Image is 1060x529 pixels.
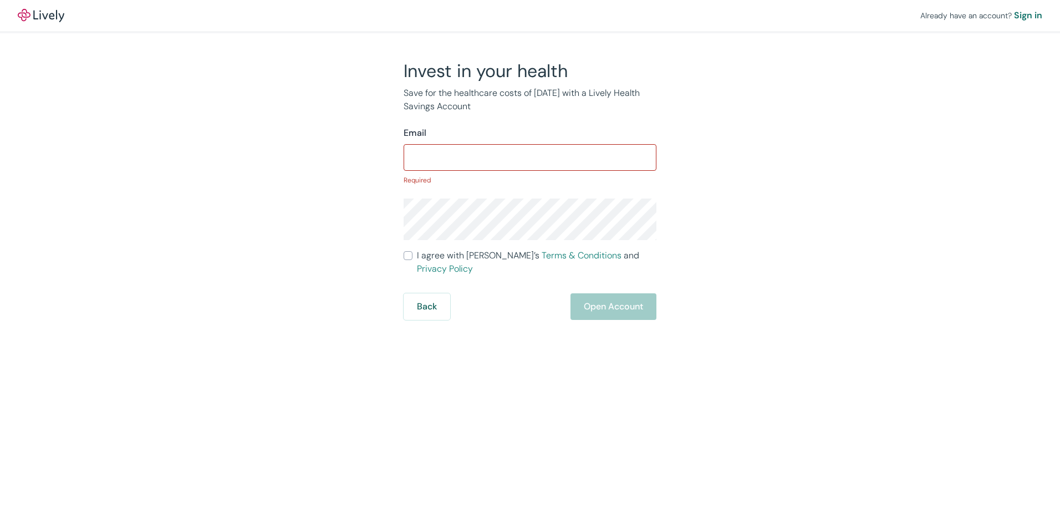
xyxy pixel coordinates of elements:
a: Terms & Conditions [542,250,621,261]
button: Back [404,293,450,320]
h2: Invest in your health [404,60,656,82]
a: LivelyLively [18,9,64,22]
span: I agree with [PERSON_NAME]’s and [417,249,656,276]
div: Already have an account? [920,9,1042,22]
img: Lively [18,9,64,22]
a: Sign in [1014,9,1042,22]
a: Privacy Policy [417,263,473,274]
p: Save for the healthcare costs of [DATE] with a Lively Health Savings Account [404,87,656,113]
p: Required [404,175,656,185]
label: Email [404,126,426,140]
